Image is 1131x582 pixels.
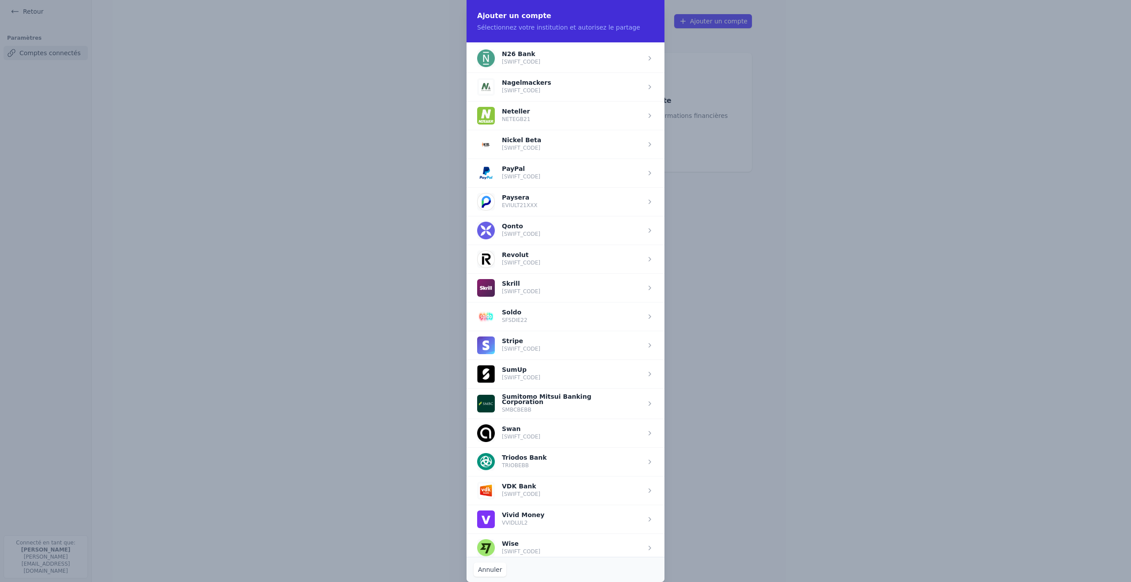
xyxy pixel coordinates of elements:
[477,11,654,21] h2: Ajouter un compte
[477,394,634,413] button: Sumitomo Mitsui Banking Corporation SMBCBEBB
[502,166,540,171] p: PayPal
[502,394,634,404] p: Sumitomo Mitsui Banking Corporation
[502,338,540,344] p: Stripe
[477,365,540,383] button: SumUp [SWIFT_CODE]
[477,510,544,528] button: Vivid Money VVIDLUL2
[502,223,540,229] p: Qonto
[502,512,544,518] p: Vivid Money
[502,195,537,200] p: Paysera
[502,51,540,57] p: N26 Bank
[477,424,540,442] button: Swan [SWIFT_CODE]
[477,78,551,96] button: Nagelmackers [SWIFT_CODE]
[477,136,541,153] button: Nickel Beta [SWIFT_CODE]
[477,193,537,211] button: Paysera EVIULT21XXX
[477,539,540,557] button: Wise [SWIFT_CODE]
[502,252,540,257] p: Revolut
[477,49,540,67] button: N26 Bank [SWIFT_CODE]
[477,250,540,268] button: Revolut [SWIFT_CODE]
[477,482,540,499] button: VDK Bank [SWIFT_CODE]
[477,279,540,297] button: Skrill [SWIFT_CODE]
[477,107,530,125] button: Neteller NETEGB21
[502,455,547,460] p: Triodos Bank
[477,336,540,354] button: Stripe [SWIFT_CODE]
[477,222,540,239] button: Qonto [SWIFT_CODE]
[502,80,551,85] p: Nagelmackers
[502,109,530,114] p: Neteller
[477,453,547,471] button: Triodos Bank TRIOBEBB
[502,281,540,286] p: Skrill
[474,563,506,577] button: Annuler
[502,310,528,315] p: Soldo
[502,137,541,143] p: Nickel Beta
[502,367,540,372] p: SumUp
[502,426,540,431] p: Swan
[502,484,540,489] p: VDK Bank
[502,541,540,546] p: Wise
[477,164,540,182] button: PayPal [SWIFT_CODE]
[477,308,528,325] button: Soldo SFSDIE22
[477,23,654,32] p: Sélectionnez votre institution et autorisez le partage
